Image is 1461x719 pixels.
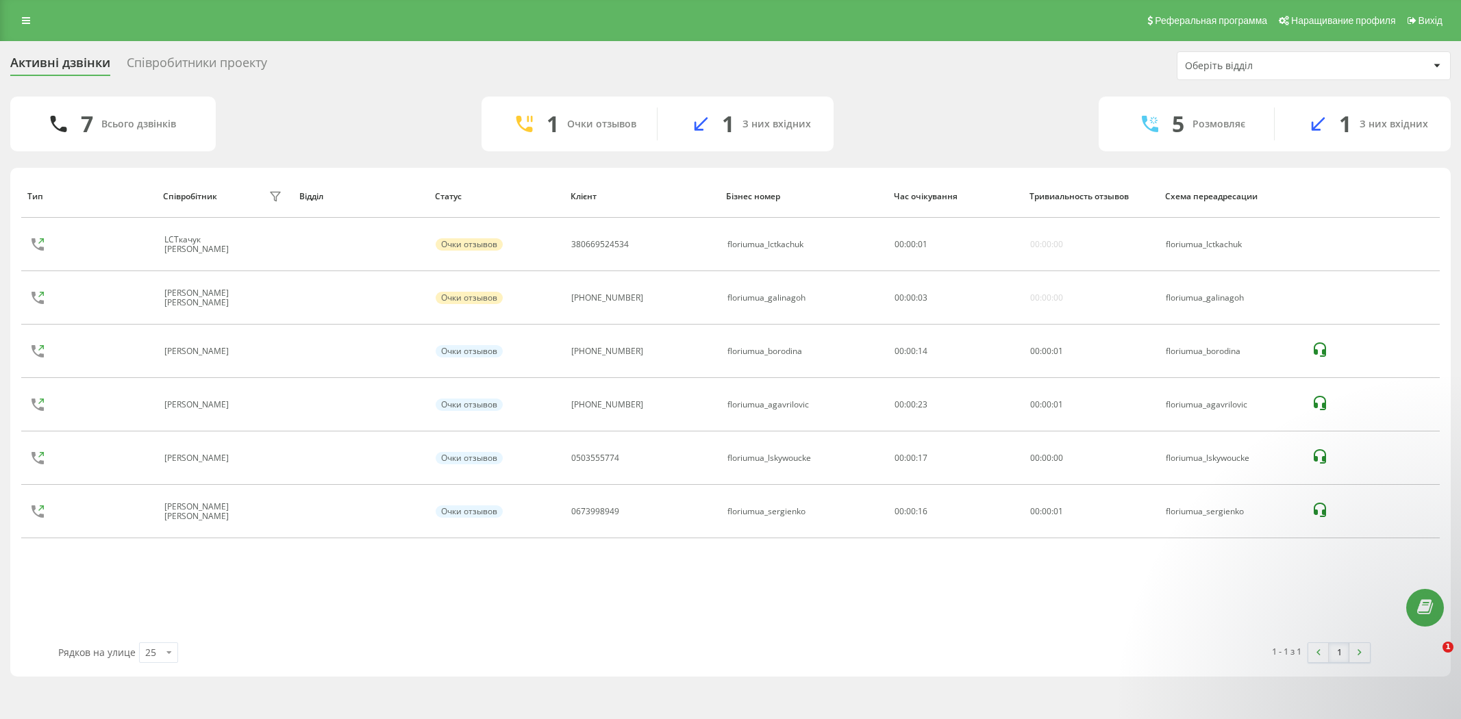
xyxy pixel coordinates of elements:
[441,452,497,464] font: Очки отзывов
[164,452,229,464] font: [PERSON_NAME]
[1029,190,1129,202] font: Тривиальность отзывов
[10,54,110,71] font: Активні дзвінки
[904,238,906,250] font: :
[101,117,176,130] font: Всього дзвінків
[1053,505,1063,517] font: 01
[571,190,597,202] font: Клієнт
[571,238,629,250] font: 380669524534
[571,292,643,303] font: [PHONE_NUMBER]
[1166,399,1247,410] font: floriumua_agavrilovic
[727,345,802,357] font: floriumua_borodina
[1185,59,1253,72] font: Оберіть відділ
[895,399,927,410] font: 00:00:23
[547,109,559,138] font: 1
[1042,345,1051,357] font: 00
[1360,117,1428,130] font: З них вхідних
[727,292,806,303] font: floriumua_galinagoh
[895,238,904,250] font: 00
[127,54,267,71] font: Співробитники проекту
[1166,292,1244,303] font: floriumua_galinagoh
[1040,505,1042,517] font: :
[1051,399,1053,410] font: :
[895,345,927,357] font: 00:00:14
[726,190,780,202] font: Бізнес номер
[164,234,229,255] font: LCTкачук [PERSON_NAME]
[1414,642,1447,674] iframe: Интерком-чат в режиме реального времени
[1166,452,1249,464] font: floriumua_lskywoucke
[1445,642,1451,651] font: 1
[1172,109,1184,138] font: 5
[1042,452,1051,464] font: 00
[441,399,497,410] font: Очки отзывов
[1030,345,1040,357] font: 00
[906,238,916,250] font: 00
[163,190,217,202] font: Співробітник
[1030,399,1040,410] font: 00
[1053,452,1063,464] font: 00
[441,292,497,303] font: Очки отзывов
[1155,15,1267,26] font: Реферальная программа
[1042,505,1051,517] font: 00
[1165,190,1258,202] font: Схема переадресации
[1030,292,1063,303] font: 00:00:00
[727,452,811,464] font: floriumua_lskywoucke
[916,292,918,303] font: :
[894,190,958,202] font: Час очікування
[1192,117,1245,130] font: Розмовляє
[895,292,904,303] font: 00
[722,109,734,138] font: 1
[895,452,927,464] font: 00:00:17
[904,292,906,303] font: :
[1040,452,1042,464] font: :
[1042,399,1051,410] font: 00
[571,345,643,357] font: [PHONE_NUMBER]
[918,292,927,303] font: 03
[441,238,497,250] font: Очки отзывов
[164,287,229,308] font: [PERSON_NAME] [PERSON_NAME]
[1053,399,1063,410] font: 01
[918,238,927,250] font: 01
[435,190,462,202] font: Статус
[895,505,927,517] font: 00:00:16
[727,505,806,517] font: floriumua_sergienko
[1051,345,1053,357] font: :
[727,399,809,410] font: floriumua_agavrilovic
[916,238,918,250] font: :
[1419,15,1443,26] font: Вихід
[81,109,93,138] font: 7
[441,505,497,517] font: Очки отзывов
[571,399,643,410] font: [PHONE_NUMBER]
[1291,15,1395,26] font: Наращивание профиля
[1040,399,1042,410] font: :
[1030,452,1040,464] font: 00
[145,646,156,659] font: 25
[27,190,43,202] font: Тип
[1166,238,1242,250] font: floriumua_lctkachuk
[1339,109,1351,138] font: 1
[1053,345,1063,357] font: 01
[1051,505,1053,517] font: :
[1030,238,1063,250] font: 00:00:00
[1166,345,1240,357] font: floriumua_borodina
[441,345,497,357] font: Очки отзывов
[567,117,636,130] font: Очки отзывов
[1166,505,1244,517] font: floriumua_sergienko
[164,399,229,410] font: [PERSON_NAME]
[906,292,916,303] font: 00
[1040,345,1042,357] font: :
[1051,452,1053,464] font: :
[742,117,811,130] font: З них вхідних
[299,190,323,202] font: Відділ
[164,345,229,357] font: [PERSON_NAME]
[164,501,229,522] font: [PERSON_NAME] [PERSON_NAME]
[571,505,619,517] font: 0673998949
[727,238,803,250] font: floriumua_lctkachuk
[58,646,136,659] font: Рядков на улице
[571,452,619,464] font: 0503555774
[1030,505,1040,517] font: 00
